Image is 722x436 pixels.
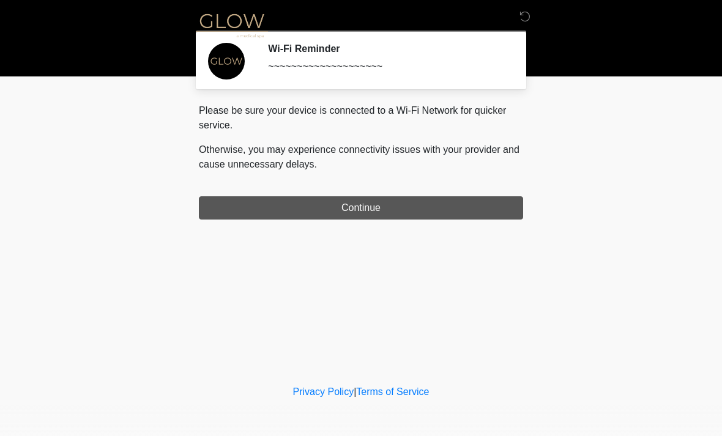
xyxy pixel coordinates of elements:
[314,159,317,169] span: .
[356,386,429,397] a: Terms of Service
[199,196,523,220] button: Continue
[199,103,523,133] p: Please be sure your device is connected to a Wi-Fi Network for quicker service.
[187,9,277,40] img: Glow Medical Spa Logo
[268,59,505,74] div: ~~~~~~~~~~~~~~~~~~~~
[199,142,523,172] p: Otherwise, you may experience connectivity issues with your provider and cause unnecessary delays
[208,43,245,79] img: Agent Avatar
[293,386,354,397] a: Privacy Policy
[354,386,356,397] a: |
